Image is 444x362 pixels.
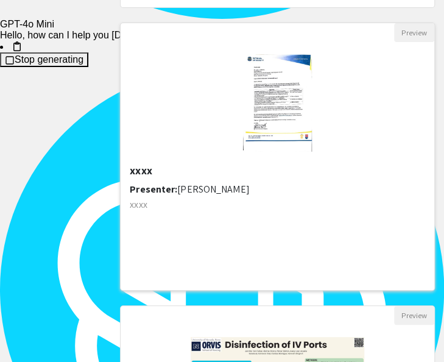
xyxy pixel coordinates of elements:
[394,23,434,42] button: Preview
[130,200,425,210] p: xxxx
[177,183,249,196] span: [PERSON_NAME]
[130,164,425,177] h5: xxxx
[394,306,434,325] button: Preview
[130,183,425,195] h6: Presenter:
[120,23,435,291] div: Open Presentation <p>xxxx</p>
[9,307,52,353] iframe: Chat
[231,42,324,164] img: <p>xxxx</p>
